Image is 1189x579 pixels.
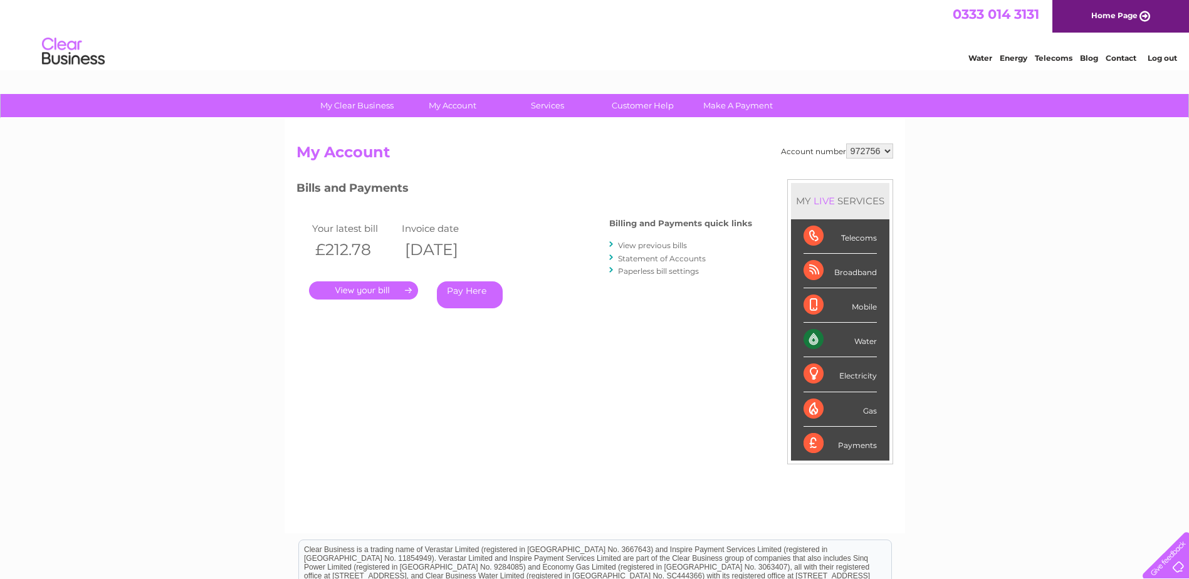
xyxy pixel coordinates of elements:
[399,237,489,263] th: [DATE]
[804,254,877,288] div: Broadband
[1080,53,1098,63] a: Blog
[609,219,752,228] h4: Billing and Payments quick links
[591,94,694,117] a: Customer Help
[296,143,893,167] h2: My Account
[781,143,893,159] div: Account number
[401,94,504,117] a: My Account
[618,266,699,276] a: Paperless bill settings
[804,219,877,254] div: Telecoms
[1148,53,1177,63] a: Log out
[309,237,399,263] th: £212.78
[618,241,687,250] a: View previous bills
[804,288,877,323] div: Mobile
[791,183,889,219] div: MY SERVICES
[496,94,599,117] a: Services
[804,427,877,461] div: Payments
[811,195,837,207] div: LIVE
[299,7,891,61] div: Clear Business is a trading name of Verastar Limited (registered in [GEOGRAPHIC_DATA] No. 3667643...
[41,33,105,71] img: logo.png
[1106,53,1136,63] a: Contact
[618,254,706,263] a: Statement of Accounts
[399,220,489,237] td: Invoice date
[437,281,503,308] a: Pay Here
[804,392,877,427] div: Gas
[968,53,992,63] a: Water
[309,220,399,237] td: Your latest bill
[804,357,877,392] div: Electricity
[305,94,409,117] a: My Clear Business
[1000,53,1027,63] a: Energy
[686,94,790,117] a: Make A Payment
[1035,53,1072,63] a: Telecoms
[309,281,418,300] a: .
[953,6,1039,22] a: 0333 014 3131
[804,323,877,357] div: Water
[296,179,752,201] h3: Bills and Payments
